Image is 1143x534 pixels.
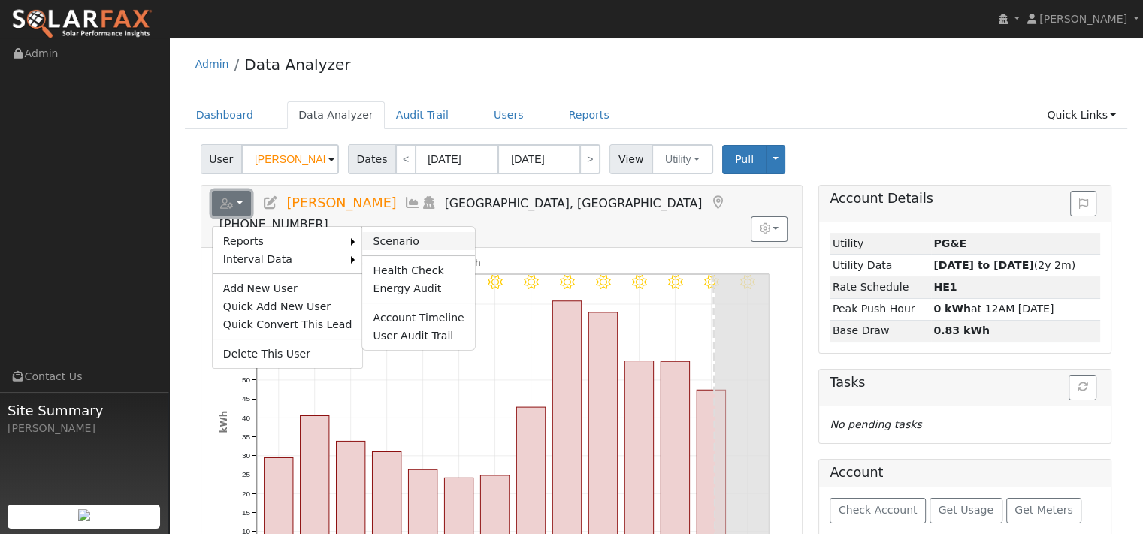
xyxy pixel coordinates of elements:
[213,250,352,268] a: Interval Data
[242,470,251,478] text: 25
[11,8,153,40] img: SolarFax
[930,498,1002,523] button: Get Usage
[652,144,713,174] button: Utility
[524,275,539,290] i: 8/06 - Clear
[242,508,251,517] text: 15
[830,276,930,298] td: Rate Schedule
[213,297,363,315] a: Quick Add New User
[482,101,535,129] a: Users
[933,303,971,315] strong: 0 kWh
[1039,13,1127,25] span: [PERSON_NAME]
[362,279,474,297] a: Energy Audit Report
[735,153,754,165] span: Pull
[488,275,503,290] i: 8/05 - Clear
[213,315,363,333] a: Quick Convert This Lead
[242,394,251,403] text: 45
[830,298,930,320] td: Peak Push Hour
[709,195,726,210] a: Map
[242,489,251,497] text: 20
[558,101,621,129] a: Reports
[667,275,682,290] i: 8/10 - Clear
[362,309,474,327] a: Account Timeline Report
[631,275,646,290] i: 8/09 - Clear
[703,275,718,290] i: 8/11 - Clear
[185,101,265,129] a: Dashboard
[939,504,993,516] span: Get Usage
[213,232,352,250] a: Reports
[286,195,396,210] span: [PERSON_NAME]
[830,255,930,276] td: Utility Data
[244,56,350,74] a: Data Analyzer
[1069,375,1096,400] button: Refresh
[362,261,474,279] a: Health Check Report
[1014,504,1073,516] span: Get Meters
[839,504,918,516] span: Check Account
[830,498,926,523] button: Check Account
[395,144,416,174] a: <
[213,279,363,297] a: Add New User
[242,376,251,384] text: 50
[1070,191,1096,216] button: Issue History
[933,259,1075,271] span: (2y 2m)
[830,233,930,255] td: Utility
[385,101,460,129] a: Audit Trail
[933,324,990,336] strong: 0.83 kWh
[195,58,229,70] a: Admin
[8,400,161,421] span: Site Summary
[242,433,251,441] text: 35
[242,451,251,460] text: 30
[242,413,251,421] text: 40
[609,144,652,174] span: View
[241,144,339,174] input: Select a User
[201,144,242,174] span: User
[348,144,396,174] span: Dates
[830,465,883,480] h5: Account
[8,421,161,436] div: [PERSON_NAME]
[579,144,600,174] a: >
[404,195,421,210] a: Multi-Series Graph
[722,145,767,174] button: Pull
[933,281,957,293] strong: N
[1036,101,1127,129] a: Quick Links
[931,298,1101,320] td: at 12AM [DATE]
[596,275,611,290] i: 8/08 - Clear
[362,232,474,250] a: Scenario Report
[262,195,279,210] a: Edit User (32695)
[830,375,1100,391] h5: Tasks
[219,411,229,433] text: kWh
[830,418,921,430] i: No pending tasks
[78,509,90,521] img: retrieve
[830,191,1100,207] h5: Account Details
[1006,498,1082,523] button: Get Meters
[358,258,481,268] text: Net Consumption 549 kWh
[445,196,703,210] span: [GEOGRAPHIC_DATA], [GEOGRAPHIC_DATA]
[219,217,328,231] span: [PHONE_NUMBER]
[933,259,1033,271] strong: [DATE] to [DATE]
[421,195,437,210] a: Login As (last Never)
[287,101,385,129] a: Data Analyzer
[362,327,474,345] a: User Audit Trail
[933,237,966,249] strong: ID: 17035519, authorized: 07/07/25
[213,345,363,363] a: Delete This User
[560,275,575,290] i: 8/07 - Clear
[830,320,930,342] td: Base Draw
